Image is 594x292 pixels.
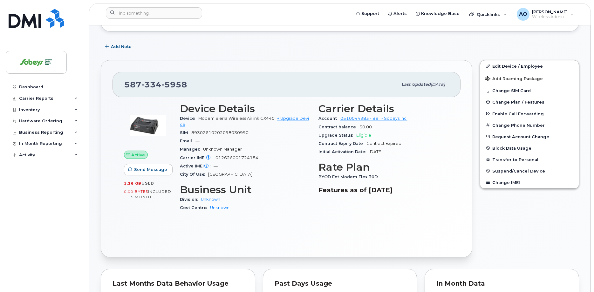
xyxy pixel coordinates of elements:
[215,155,258,160] span: 012626001724184
[480,96,579,108] button: Change Plan / Features
[318,103,449,114] h3: Carrier Details
[131,152,145,158] span: Active
[124,181,141,186] span: 1.26 GB
[477,12,500,17] span: Quicklinks
[393,10,407,17] span: Alerts
[180,205,210,210] span: Cost Centre
[180,164,214,168] span: Active IMEI
[180,172,208,177] span: City Of Use
[318,186,449,194] h3: Features as of [DATE]
[352,7,384,20] a: Support
[106,7,202,19] input: Find something...
[532,9,568,14] span: [PERSON_NAME]
[124,80,187,89] span: 587
[180,147,203,152] span: Manager
[113,281,243,287] div: Last Months Data Behavior Usage
[384,7,411,20] a: Alerts
[214,164,218,168] span: —
[480,108,579,119] button: Enable Call Forwarding
[318,125,359,129] span: Contract balance
[492,100,544,105] span: Change Plan / Features
[180,103,311,114] h3: Device Details
[369,149,382,154] span: [DATE]
[134,166,167,173] span: Send Message
[129,106,167,144] img: image20231002-3703462-1t12qcw.jpeg
[512,8,579,21] div: Antonio Orgera
[519,10,527,18] span: AO
[141,181,154,186] span: used
[180,197,201,202] span: Division
[198,116,275,121] span: Modem Sierra Wireless Airlink GX440
[480,165,579,177] button: Suspend/Cancel Device
[359,125,372,129] span: $0.00
[180,130,191,135] span: SIM
[124,189,148,194] span: 0.00 Bytes
[318,149,369,154] span: Initial Activation Date
[191,130,249,135] span: 89302610202098030990
[492,168,545,173] span: Suspend/Cancel Device
[318,141,366,146] span: Contract Expiry Date
[480,154,579,165] button: Transfer to Personal
[210,205,229,210] a: Unknown
[275,281,406,287] div: Past Days Usage
[431,82,445,87] span: [DATE]
[411,7,464,20] a: Knowledge Base
[340,116,407,121] a: 0510044983 - Bell - Sobeys Inc.
[161,80,187,89] span: 5958
[480,142,579,154] button: Block Data Usage
[180,116,309,126] a: + Upgrade Device
[180,116,198,121] span: Device
[180,184,311,195] h3: Business Unit
[532,14,568,19] span: Wireless Admin
[361,10,379,17] span: Support
[480,131,579,142] button: Request Account Change
[180,139,195,143] span: Email
[318,161,449,173] h3: Rate Plan
[492,111,544,116] span: Enable Call Forwarding
[180,155,215,160] span: Carrier IMEI
[485,76,543,82] span: Add Roaming Package
[480,177,579,188] button: Change IMEI
[141,80,161,89] span: 334
[436,281,567,287] div: In Month Data
[111,44,132,50] span: Add Note
[480,72,579,85] button: Add Roaming Package
[480,60,579,72] a: Edit Device / Employee
[356,133,371,138] span: Eligible
[318,174,381,179] span: BYOD Ent Modem Flex 30D
[421,10,460,17] span: Knowledge Base
[101,41,137,52] button: Add Note
[203,147,242,152] span: Unknown Manager
[318,133,356,138] span: Upgrade Status
[201,197,220,202] a: Unknown
[401,82,431,87] span: Last updated
[366,141,401,146] span: Contract Expired
[318,116,340,121] span: Account
[208,172,252,177] span: [GEOGRAPHIC_DATA]
[480,85,579,96] button: Change SIM Card
[124,164,173,175] button: Send Message
[465,8,511,21] div: Quicklinks
[480,119,579,131] button: Change Phone Number
[195,139,200,143] span: —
